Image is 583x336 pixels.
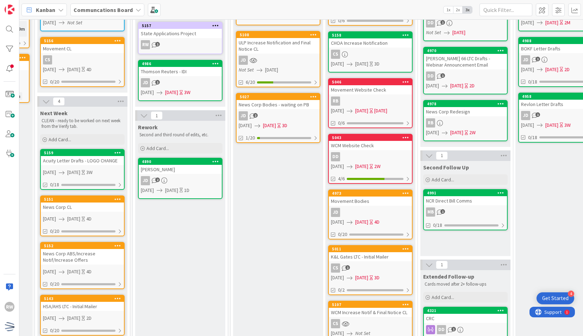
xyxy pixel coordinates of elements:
[331,319,340,328] div: CS
[426,129,439,136] span: [DATE]
[43,215,56,223] span: [DATE]
[329,301,412,317] div: 5107WCM Increase Notif & Final Notice CL
[155,80,160,85] span: 1
[463,6,472,13] span: 3x
[564,19,570,26] div: 2M
[425,281,506,287] p: Cards moved after 2+ follow-ups
[5,302,14,312] div: RW
[537,292,574,304] div: Open Get Started checklist, remaining modules: 4
[424,18,507,27] div: DD
[328,134,413,184] a: 5043WCM Website CheckDD[DATE][DATE]2W4/6
[450,129,463,136] span: [DATE]
[237,100,320,109] div: News Corp Bodies - waiting on PB
[41,295,124,311] div: 5143HSA/AHS LTC - Initial Mailer
[329,263,412,273] div: CS
[440,20,445,25] span: 1
[246,79,255,86] span: 6/20
[67,169,80,176] span: [DATE]
[329,79,412,85] div: 5046
[328,31,413,73] a: 5158CHOA Increase NotificationCS[DATE][DATE]3D
[432,176,454,183] span: Add Card...
[155,42,160,46] span: 1
[41,150,124,156] div: 5159
[50,228,59,235] span: 0/20
[469,82,475,89] div: 2D
[329,252,412,261] div: K&L Gates LTC - Initial Mailer
[332,302,412,307] div: 5107
[5,5,14,14] img: Visit kanbanzone.com
[43,55,52,64] div: CS
[67,215,80,223] span: [DATE]
[86,169,93,176] div: 3W
[424,314,507,323] div: CRC
[67,19,82,26] i: Not Set
[237,56,320,65] div: JD
[329,135,412,141] div: 5043
[423,189,508,230] a: 4991NCR Direct Bill CommsMB0/18
[86,268,92,275] div: 4D
[237,111,320,120] div: JD
[86,215,92,223] div: 4D
[239,56,248,65] div: JD
[329,97,412,106] div: RB
[40,295,125,336] a: 5143HSA/AHS LTC - Initial Mailer[DATE][DATE]2D0/20
[139,158,222,174] div: 4890[PERSON_NAME]
[329,141,412,150] div: WCM Website Check
[41,38,124,53] div: 5156Movement CL
[139,176,222,185] div: JD
[36,6,55,14] span: Kanban
[151,111,163,120] span: 1
[427,191,507,195] div: 4991
[42,118,123,130] p: CLEAN - ready to be worked on next week from the Verify tab.
[139,61,222,67] div: 4986
[564,122,571,129] div: 3W
[545,122,558,129] span: [DATE]
[331,163,344,170] span: [DATE]
[535,112,540,117] span: 1
[374,218,380,226] div: 4D
[50,181,59,188] span: 0/18
[444,6,453,13] span: 1x
[332,80,412,85] div: 5046
[329,32,412,38] div: 5158
[332,33,412,38] div: 5158
[338,119,345,127] span: 0/6
[41,249,124,265] div: News Corp ABS/Increase Notif/Increase Offers
[44,197,124,202] div: 5151
[141,176,150,185] div: JD
[329,197,412,206] div: Movement Bodies
[424,307,507,323] div: 4321CRC
[424,196,507,205] div: NCR Direct Bill Comms
[424,101,507,107] div: 4978
[142,159,222,164] div: 4890
[240,32,320,37] div: 5108
[426,82,439,89] span: [DATE]
[329,208,412,217] div: JD
[165,187,178,194] span: [DATE]
[424,71,507,81] div: DD
[139,23,222,38] div: 5157State Applications Project
[41,156,124,165] div: Acuity Letter Drafts - LOGO CHANGE
[345,265,350,270] span: 1
[41,295,124,302] div: 5143
[331,208,340,217] div: JD
[355,274,368,281] span: [DATE]
[331,274,344,281] span: [DATE]
[329,50,412,59] div: CS
[424,190,507,196] div: 4991
[5,322,14,331] img: avatar
[53,97,65,106] span: 4
[521,122,534,129] span: [DATE]
[139,132,221,138] p: Second and third round of edits, etc.
[142,61,222,66] div: 4986
[246,134,255,142] span: 1/20
[236,31,320,87] a: 5108ULP Increase Notification and Final Notice CLJDNot Set[DATE]6/20
[139,29,222,38] div: State Applications Project
[67,66,80,73] span: [DATE]
[40,37,125,87] a: 5156Movement CLCS[DATE][DATE]4D0/20
[40,242,125,289] a: 5152News Corp ABS/Increase Notif/Increase Offers[DATE][DATE]4D0/20
[328,189,413,239] a: 4973Movement BodiesJD[DATE][DATE]4D0/20
[329,79,412,94] div: 5046Movement Website Check
[436,151,448,160] span: 1
[139,165,222,174] div: [PERSON_NAME]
